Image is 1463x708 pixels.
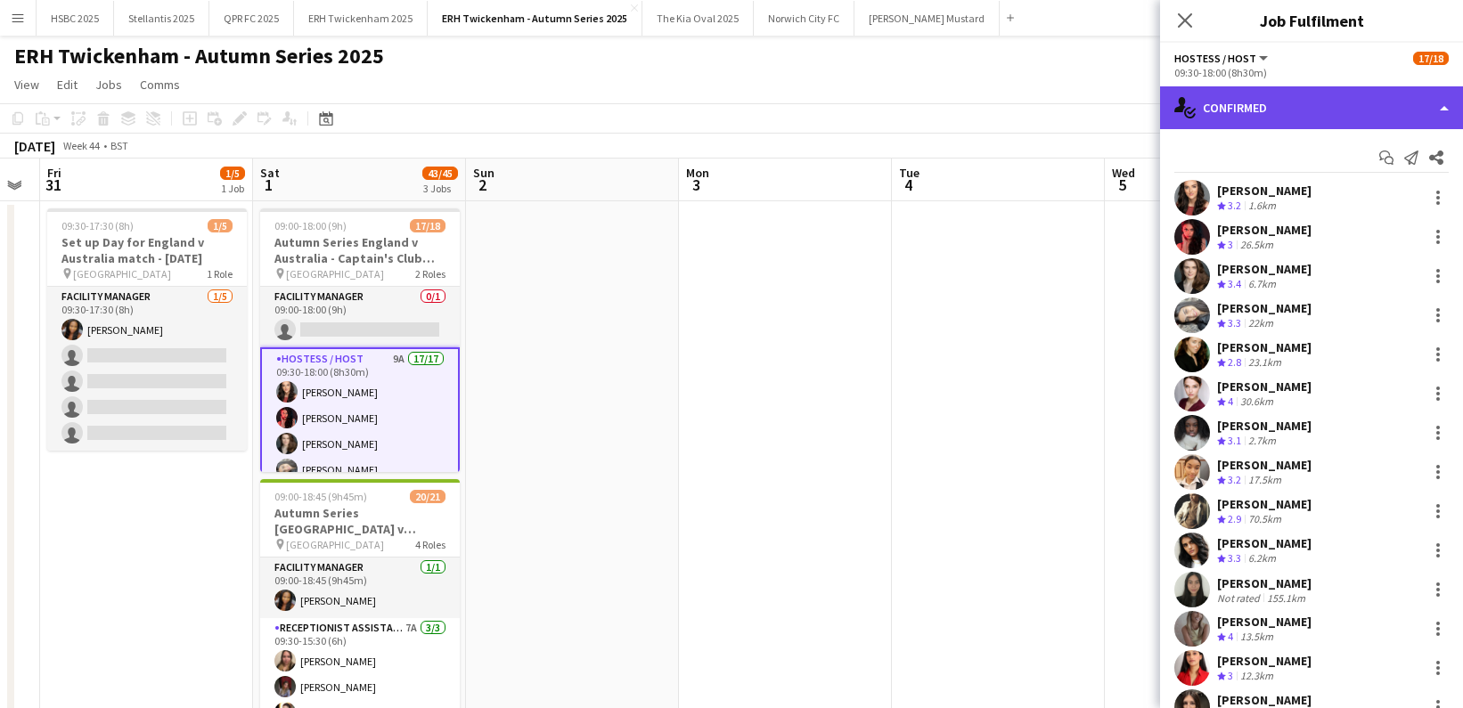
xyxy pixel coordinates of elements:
[1245,316,1277,331] div: 22km
[88,73,129,96] a: Jobs
[14,77,39,93] span: View
[1245,277,1279,292] div: 6.7km
[1228,395,1233,408] span: 4
[1228,473,1241,486] span: 3.2
[423,182,457,195] div: 3 Jobs
[1413,52,1449,65] span: 17/18
[1174,66,1449,79] div: 09:30-18:00 (8h30m)
[754,1,854,36] button: Norwich City FC
[1237,669,1277,684] div: 12.3km
[1217,222,1312,238] div: [PERSON_NAME]
[50,73,85,96] a: Edit
[260,505,460,537] h3: Autumn Series [GEOGRAPHIC_DATA] v Australia - Gate 1 ([GEOGRAPHIC_DATA]) - [DATE]
[1245,512,1285,527] div: 70.5km
[1228,551,1241,565] span: 3.3
[428,1,642,36] button: ERH Twickenham - Autumn Series 2025
[899,165,919,181] span: Tue
[410,219,445,232] span: 17/18
[1245,551,1279,566] div: 6.2km
[47,287,247,451] app-card-role: Facility Manager1/509:30-17:30 (8h)[PERSON_NAME]
[260,557,460,618] app-card-role: Facility Manager1/109:00-18:45 (9h45m)[PERSON_NAME]
[1174,52,1271,65] button: Hostess / Host
[854,1,1000,36] button: [PERSON_NAME] Mustard
[110,139,128,152] div: BST
[1228,512,1241,525] span: 2.9
[1160,86,1463,129] div: Confirmed
[14,137,55,155] div: [DATE]
[1237,630,1277,645] div: 13.5km
[1217,496,1312,512] div: [PERSON_NAME]
[47,234,247,266] h3: Set up Day for England v Australia match - [DATE]
[470,175,494,195] span: 2
[1245,473,1285,488] div: 17.5km
[1217,653,1312,669] div: [PERSON_NAME]
[686,165,709,181] span: Mon
[209,1,294,36] button: QPR FC 2025
[1217,339,1312,355] div: [PERSON_NAME]
[1112,165,1135,181] span: Wed
[415,538,445,551] span: 4 Roles
[47,165,61,181] span: Fri
[37,1,114,36] button: HSBC 2025
[1217,457,1312,473] div: [PERSON_NAME]
[1237,238,1277,253] div: 26.5km
[59,139,103,152] span: Week 44
[208,219,233,232] span: 1/5
[473,165,494,181] span: Sun
[57,77,78,93] span: Edit
[114,1,209,36] button: Stellantis 2025
[7,73,46,96] a: View
[260,165,280,181] span: Sat
[1217,378,1312,395] div: [PERSON_NAME]
[257,175,280,195] span: 1
[207,267,233,281] span: 1 Role
[422,167,458,180] span: 43/45
[73,267,171,281] span: [GEOGRAPHIC_DATA]
[1228,238,1233,251] span: 3
[1217,575,1312,591] div: [PERSON_NAME]
[1217,261,1312,277] div: [PERSON_NAME]
[220,167,245,180] span: 1/5
[1174,52,1256,65] span: Hostess / Host
[896,175,919,195] span: 4
[1217,614,1312,630] div: [PERSON_NAME]
[61,219,134,232] span: 09:30-17:30 (8h)
[1217,692,1312,708] div: [PERSON_NAME]
[683,175,709,195] span: 3
[1217,183,1312,199] div: [PERSON_NAME]
[1245,199,1279,214] div: 1.6km
[1217,535,1312,551] div: [PERSON_NAME]
[14,43,384,69] h1: ERH Twickenham - Autumn Series 2025
[1228,669,1233,682] span: 3
[260,287,460,347] app-card-role: Facility Manager0/109:00-18:00 (9h)
[133,73,187,96] a: Comms
[1228,434,1241,447] span: 3.1
[415,267,445,281] span: 2 Roles
[1217,591,1263,605] div: Not rated
[410,490,445,503] span: 20/21
[274,490,367,503] span: 09:00-18:45 (9h45m)
[1228,630,1233,643] span: 4
[1217,300,1312,316] div: [PERSON_NAME]
[286,538,384,551] span: [GEOGRAPHIC_DATA]
[1217,418,1312,434] div: [PERSON_NAME]
[47,208,247,451] app-job-card: 09:30-17:30 (8h)1/5Set up Day for England v Australia match - [DATE] [GEOGRAPHIC_DATA]1 RoleFacil...
[1160,9,1463,32] h3: Job Fulfilment
[140,77,180,93] span: Comms
[95,77,122,93] span: Jobs
[294,1,428,36] button: ERH Twickenham 2025
[286,267,384,281] span: [GEOGRAPHIC_DATA]
[45,175,61,195] span: 31
[1237,395,1277,410] div: 30.6km
[260,208,460,472] app-job-card: 09:00-18:00 (9h)17/18Autumn Series England v Australia - Captain's Club (North Stand) - [DATE] [G...
[274,219,347,232] span: 09:00-18:00 (9h)
[260,234,460,266] h3: Autumn Series England v Australia - Captain's Club (North Stand) - [DATE]
[1245,434,1279,449] div: 2.7km
[1263,591,1309,605] div: 155.1km
[1245,355,1285,370] div: 23.1km
[1228,199,1241,212] span: 3.2
[642,1,754,36] button: The Kia Oval 2025
[1228,277,1241,290] span: 3.4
